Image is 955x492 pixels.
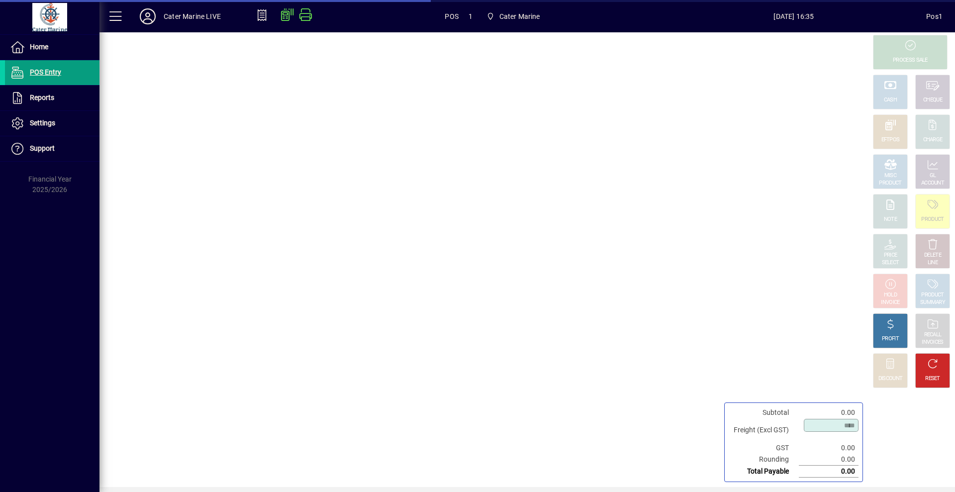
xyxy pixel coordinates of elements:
td: 0.00 [799,466,859,478]
div: NOTE [884,216,897,223]
td: 0.00 [799,442,859,454]
div: INVOICES [922,339,943,346]
div: RECALL [924,331,942,339]
button: Profile [132,7,164,25]
div: DISCOUNT [878,375,902,383]
div: HOLD [884,292,897,299]
div: PRODUCT [879,180,901,187]
span: [DATE] 16:35 [662,8,927,24]
div: CHEQUE [923,97,942,104]
div: PRODUCT [921,292,944,299]
span: Cater Marine [482,7,544,25]
span: POS Entry [30,68,61,76]
div: PROFIT [882,335,899,343]
td: Subtotal [729,407,799,418]
div: CASH [884,97,897,104]
a: Home [5,35,99,60]
span: 1 [469,8,473,24]
div: DELETE [924,252,941,259]
span: Cater Marine [499,8,540,24]
div: SELECT [882,259,899,267]
div: PRICE [884,252,897,259]
div: CHARGE [923,136,943,144]
a: Settings [5,111,99,136]
span: Settings [30,119,55,127]
div: PROCESS SALE [893,57,928,64]
div: Pos1 [926,8,943,24]
a: Support [5,136,99,161]
div: SUMMARY [920,299,945,306]
div: INVOICE [881,299,899,306]
td: Rounding [729,454,799,466]
span: Support [30,144,55,152]
span: POS [445,8,459,24]
td: Total Payable [729,466,799,478]
div: PRODUCT [921,216,944,223]
div: Cater Marine LIVE [164,8,221,24]
a: Reports [5,86,99,110]
span: Home [30,43,48,51]
div: RESET [925,375,940,383]
td: GST [729,442,799,454]
span: Reports [30,94,54,101]
div: GL [930,172,936,180]
td: 0.00 [799,407,859,418]
td: Freight (Excl GST) [729,418,799,442]
div: LINE [928,259,938,267]
div: MISC [884,172,896,180]
div: ACCOUNT [921,180,944,187]
td: 0.00 [799,454,859,466]
div: EFTPOS [881,136,900,144]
